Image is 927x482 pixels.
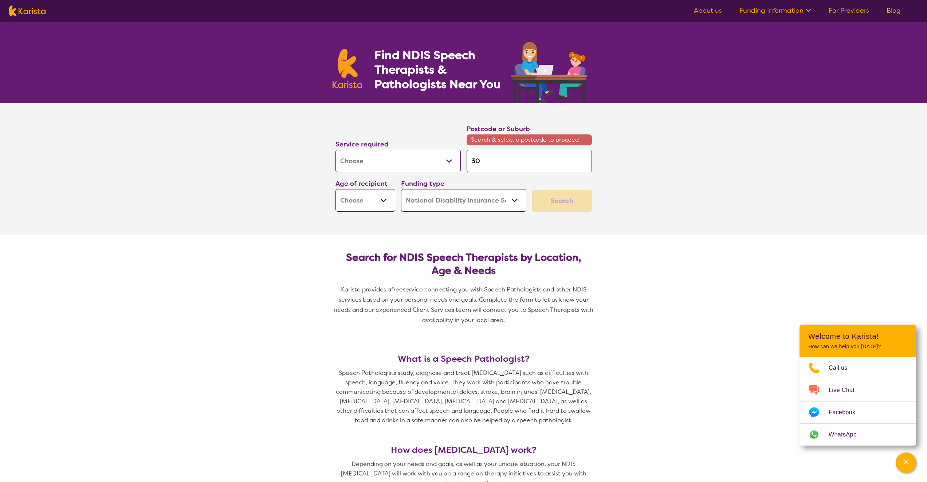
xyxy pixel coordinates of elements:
a: Web link opens in a new tab. [800,424,916,446]
a: About us [694,6,722,15]
span: Facebook [829,407,864,418]
span: WhatsApp [829,429,865,440]
label: Funding type [401,179,444,188]
label: Service required [335,140,389,149]
h2: Search for NDIS Speech Therapists by Location, Age & Needs [341,251,586,277]
div: Channel Menu [800,325,916,446]
img: Karista logo [333,49,362,88]
span: free [391,286,403,293]
span: Live Chat [829,385,863,396]
h1: Find NDIS Speech Therapists & Pathologists Near You [374,48,509,91]
button: Channel Menu [896,452,916,473]
h3: How does [MEDICAL_DATA] work? [333,445,595,455]
a: For Providers [829,6,869,15]
p: Speech Pathologists study, diagnose and treat [MEDICAL_DATA] such as difficulties with speech, la... [333,368,595,425]
h2: Welcome to Karista! [808,332,907,341]
a: Funding Information [739,6,811,15]
span: Search & select a postcode to proceed [467,134,592,145]
img: Karista logo [9,5,46,16]
h3: What is a Speech Pathologist? [333,354,595,364]
label: Postcode or Suburb [467,125,530,133]
img: speech-therapy [505,39,595,103]
p: How can we help you [DATE]? [808,344,907,350]
ul: Choose channel [800,357,916,446]
input: Type [467,150,592,172]
span: service connecting you with Speech Pathologists and other NDIS services based on your personal ne... [334,286,595,324]
span: Karista provides a [341,286,391,293]
a: Blog [887,6,901,15]
span: Call us [829,363,856,373]
label: Age of recipient [335,179,388,188]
